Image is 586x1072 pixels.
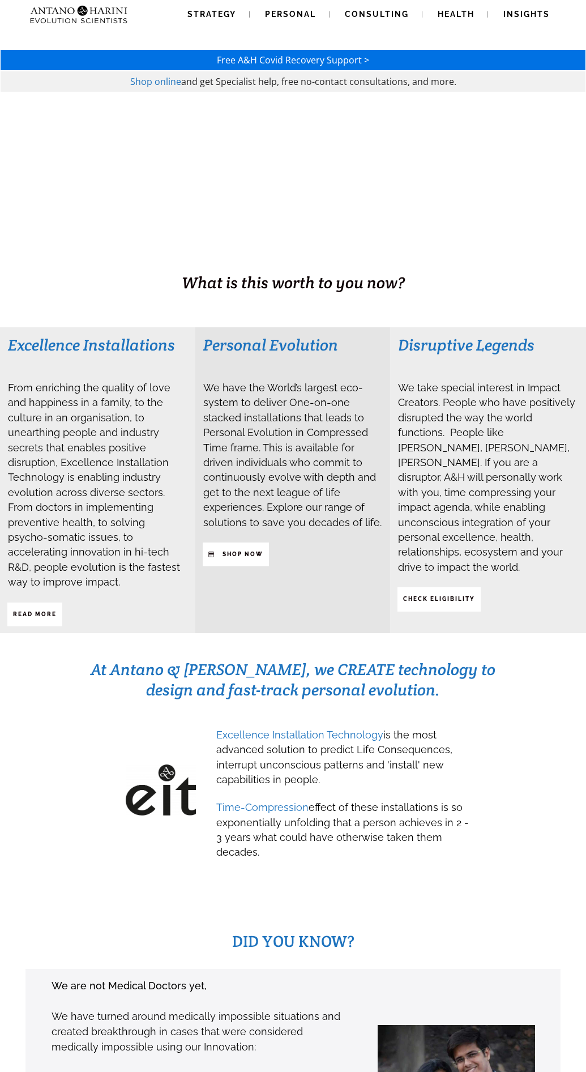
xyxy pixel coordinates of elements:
span: is the most advanced solution to predict Life Consequences, interrupt unconscious patterns and 'i... [216,729,452,785]
h3: Personal Evolution [203,335,383,355]
span: Time-Compression [216,801,309,813]
span: Strategy [187,10,236,19]
a: Read More [7,603,62,626]
strong: CHECK ELIGIBILITY [403,596,475,602]
img: EIT-Black [126,765,196,816]
h3: Excellence Installations [8,335,187,355]
span: We take special interest in Impact Creators. People who have positively disrupted the way the wor... [398,382,575,573]
a: CHECK ELIGIBILITY [397,587,481,611]
span: Consulting [345,10,409,19]
span: At Antano & [PERSON_NAME], we CREATE technology to design and fast-track personal evolution. [91,659,495,700]
span: and get Specialist help, free no-contact consultations, and more. [181,75,456,88]
span: What is this worth to you now? [182,272,405,293]
span: Excellence Installation Technology [216,729,383,741]
strong: SHop NOW [223,551,263,557]
span: Insights [503,10,550,19]
strong: Read More [13,611,57,617]
strong: We are not Medical Doctors yet, [52,980,207,992]
span: From enriching the quality of love and happiness in a family, to the culture in an organisation, ... [8,382,180,588]
span: Health [438,10,474,19]
a: Shop online [130,75,181,88]
h3: Disruptive Legends [398,335,578,355]
span: effect of these installations is so exponentially unfolding that a person achieves in 2 - 3 years... [216,801,469,858]
h1: BUSINESS. HEALTH. Family. Legacy [1,247,585,271]
span: We have the World’s largest eco-system to deliver One-on-one stacked installations that leads to ... [203,382,382,528]
span: DID YOU KNOW? [232,931,354,951]
p: We have turned around medically impossible situations and created breakthrough in cases that were... [52,1009,342,1054]
a: Free A&H Covid Recovery Support > [217,54,369,66]
span: Personal [265,10,316,19]
a: SHop NOW [203,543,269,566]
